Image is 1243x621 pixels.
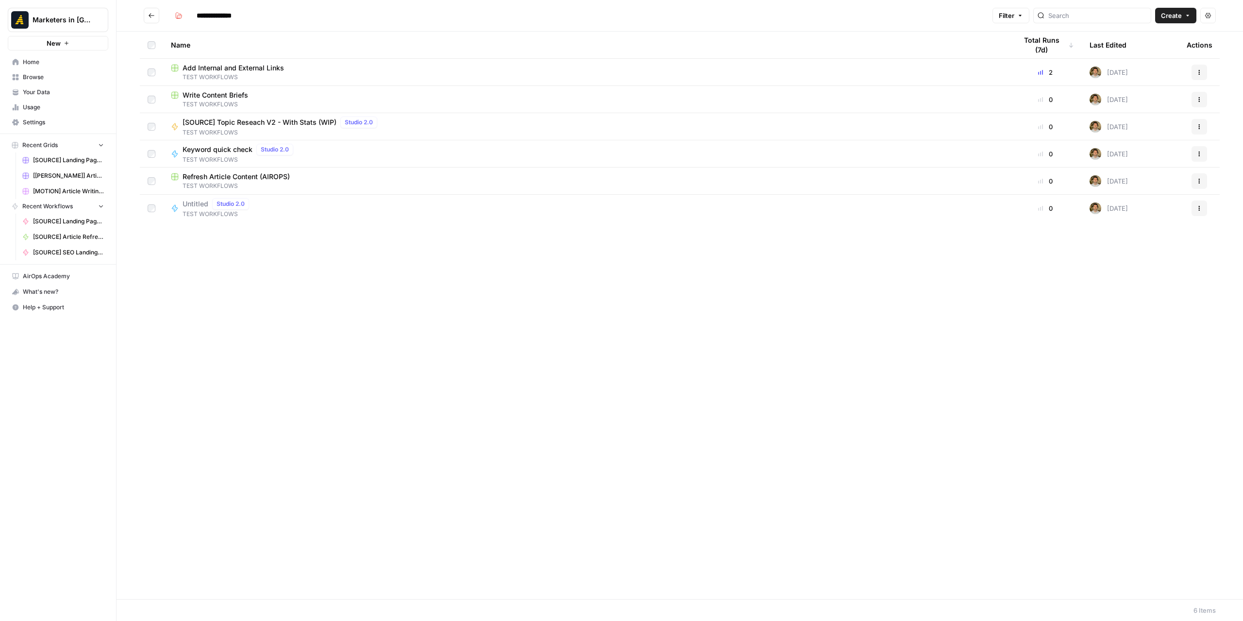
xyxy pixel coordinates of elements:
button: Create [1155,8,1196,23]
button: Recent Workflows [8,199,108,214]
a: [SOURCE] Topic Reseach V2 - With Stats (WIP)Studio 2.0TEST WORKFLOWS [171,117,1001,137]
img: 5zyzjh3tw4s3l6pe5wy4otrd1hyg [1090,202,1101,214]
a: [SOURCE] Landing Page Brief Grid [18,152,108,168]
span: New [47,38,61,48]
div: 0 [1017,149,1074,159]
a: Your Data [8,84,108,100]
div: Actions [1187,32,1212,58]
span: Add Internal and External Links [183,63,284,73]
span: Untitled [183,199,208,209]
a: Keyword quick checkStudio 2.0TEST WORKFLOWS [171,144,1001,164]
span: Your Data [23,88,104,97]
img: 5zyzjh3tw4s3l6pe5wy4otrd1hyg [1090,175,1101,187]
img: 5zyzjh3tw4s3l6pe5wy4otrd1hyg [1090,94,1101,105]
span: Usage [23,103,104,112]
span: TEST WORKFLOWS [171,182,1001,190]
span: Studio 2.0 [345,118,373,127]
a: AirOps Academy [8,269,108,284]
img: 5zyzjh3tw4s3l6pe5wy4otrd1hyg [1090,121,1101,133]
span: Create [1161,11,1182,20]
span: Marketers in [GEOGRAPHIC_DATA] [33,15,91,25]
div: 0 [1017,176,1074,186]
span: Write Content Briefs [183,90,248,100]
span: AirOps Academy [23,272,104,281]
div: [DATE] [1090,94,1128,105]
a: [[PERSON_NAME]] Article Writing - Keyword-Driven Articles Grid [18,168,108,184]
span: TEST WORKFLOWS [171,100,1001,109]
span: TEST WORKFLOWS [183,210,253,218]
span: Keyword quick check [183,145,252,154]
input: Search [1048,11,1147,20]
a: [SOURCE] Article Refresh Writing [18,229,108,245]
span: Browse [23,73,104,82]
button: Workspace: Marketers in Demand [8,8,108,32]
button: Filter [992,8,1029,23]
a: Add Internal and External LinksTEST WORKFLOWS [171,63,1001,82]
button: New [8,36,108,50]
span: TEST WORKFLOWS [183,128,381,137]
div: Last Edited [1090,32,1126,58]
a: UntitledStudio 2.0TEST WORKFLOWS [171,198,1001,218]
span: Recent Workflows [22,202,73,211]
button: What's new? [8,284,108,300]
a: [SOURCE] Landing Page Writing [18,214,108,229]
span: Settings [23,118,104,127]
span: Home [23,58,104,67]
span: [SOURCE] Topic Reseach V2 - With Stats (WIP) [183,117,336,127]
span: [[PERSON_NAME]] Article Writing - Keyword-Driven Articles Grid [33,171,104,180]
a: Write Content BriefsTEST WORKFLOWS [171,90,1001,109]
span: Recent Grids [22,141,58,150]
span: Help + Support [23,303,104,312]
div: What's new? [8,285,108,299]
span: [SOURCE] Article Refresh Writing [33,233,104,241]
img: Marketers in Demand Logo [11,11,29,29]
span: TEST WORKFLOWS [171,73,1001,82]
div: 2 [1017,67,1074,77]
span: Studio 2.0 [261,145,289,154]
div: 0 [1017,122,1074,132]
span: [SOURCE] Landing Page Brief Grid [33,156,104,165]
div: [DATE] [1090,202,1128,214]
a: Browse [8,69,108,85]
div: 0 [1017,203,1074,213]
span: [SOURCE] Landing Page Writing [33,217,104,226]
button: Recent Grids [8,138,108,152]
span: Studio 2.0 [217,200,245,208]
span: [SOURCE] SEO Landing Page Content Brief [33,248,104,257]
img: 5zyzjh3tw4s3l6pe5wy4otrd1hyg [1090,148,1101,160]
img: 5zyzjh3tw4s3l6pe5wy4otrd1hyg [1090,67,1101,78]
a: [SOURCE] SEO Landing Page Content Brief [18,245,108,260]
div: [DATE] [1090,121,1128,133]
div: Total Runs (7d) [1017,32,1074,58]
a: Usage [8,100,108,115]
span: Refresh Article Content (AIROPS) [183,172,290,182]
div: [DATE] [1090,67,1128,78]
a: Refresh Article Content (AIROPS)TEST WORKFLOWS [171,172,1001,190]
div: Name [171,32,1001,58]
button: Help + Support [8,300,108,315]
a: [MOTION] Article Writing-Transcript-Driven Article Grid [18,184,108,199]
span: Filter [999,11,1014,20]
div: [DATE] [1090,175,1128,187]
div: 0 [1017,95,1074,104]
button: Go back [144,8,159,23]
a: Home [8,54,108,70]
span: [MOTION] Article Writing-Transcript-Driven Article Grid [33,187,104,196]
a: Settings [8,115,108,130]
div: 6 Items [1193,605,1216,615]
div: [DATE] [1090,148,1128,160]
span: TEST WORKFLOWS [183,155,297,164]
